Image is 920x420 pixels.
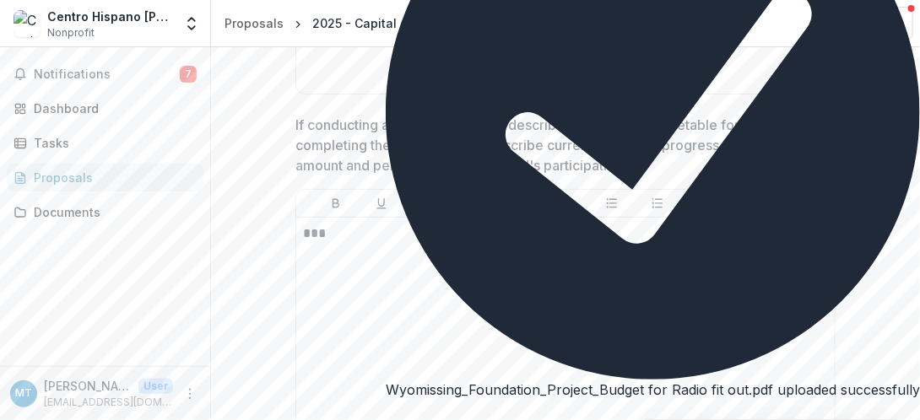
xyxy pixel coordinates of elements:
[7,94,203,122] a: Dashboard
[44,395,173,410] p: [EMAIL_ADDRESS][DOMAIN_NAME]
[34,169,190,186] div: Proposals
[326,193,346,213] button: Bold
[34,100,190,117] div: Dashboard
[138,379,173,394] p: User
[47,8,173,25] div: Centro Hispano [PERSON_NAME] Inc
[180,66,197,83] span: 7
[371,193,392,213] button: Underline
[7,164,203,191] a: Proposals
[7,198,203,226] a: Documents
[34,134,190,152] div: Tasks
[602,193,622,213] button: Bullet List
[225,14,284,32] div: Proposals
[463,193,484,213] button: Strike
[180,7,203,40] button: Open entity switcher
[647,193,668,213] button: Ordered List
[739,193,760,213] button: Align Center
[15,388,32,399] div: Mike Toledo
[295,115,811,175] p: If conducting a capital campaign, describe your plan and timetable for completing the campaign an...
[218,11,614,35] nav: breadcrumb
[694,193,714,213] button: Align Left
[218,11,290,35] a: Proposals
[555,193,576,213] button: Heading 2
[44,377,132,395] p: [PERSON_NAME]
[34,203,190,221] div: Documents
[839,7,873,40] button: Partners
[7,129,203,157] a: Tasks
[312,14,608,32] div: 2025 - Capital Application for WXAC Radio Station
[180,384,200,404] button: More
[7,61,203,88] button: Notifications7
[879,7,913,40] button: Get Help
[47,25,95,40] span: Nonprofit
[34,67,180,82] span: Notifications
[786,193,806,213] button: Align Right
[14,10,41,37] img: Centro Hispano Daniel Torres Inc
[418,193,438,213] button: Italicize
[510,193,530,213] button: Heading 1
